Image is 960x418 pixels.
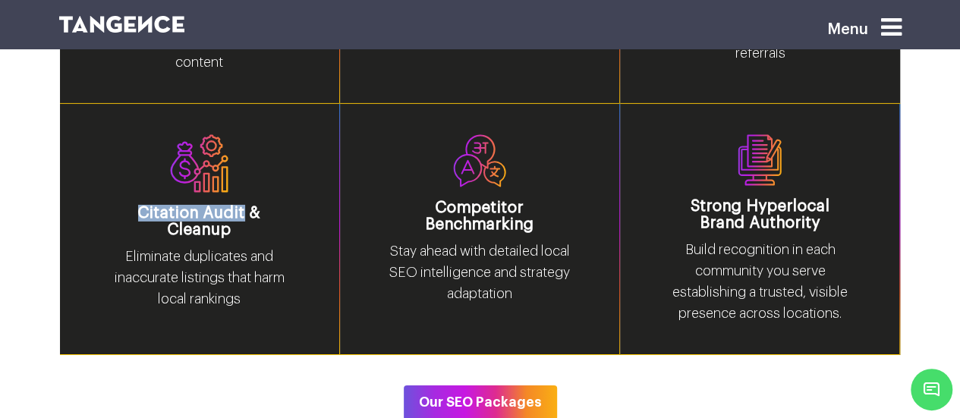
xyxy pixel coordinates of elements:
[105,246,294,322] p: Eliminate duplicates and inaccurate listings that harm local rankings
[170,134,228,193] img: Path%20523.svg
[666,198,854,231] h3: Strong Hyperlocal Brand Authority
[404,394,557,407] a: Our SEO Packages
[738,134,782,186] img: Path%20527.svg
[386,240,574,316] p: Stay ahead with detailed local SEO intelligence and strategy adaptation
[666,239,854,336] p: Build recognition in each community you serve establishing a trusted, visible presence across loc...
[105,205,294,238] h3: Citation Audit & Cleanup
[453,134,506,187] img: Path%20526.svg
[59,16,185,33] img: logo SVG
[911,369,952,410] span: Chat Widget
[386,200,574,233] h3: Competitor Benchmarking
